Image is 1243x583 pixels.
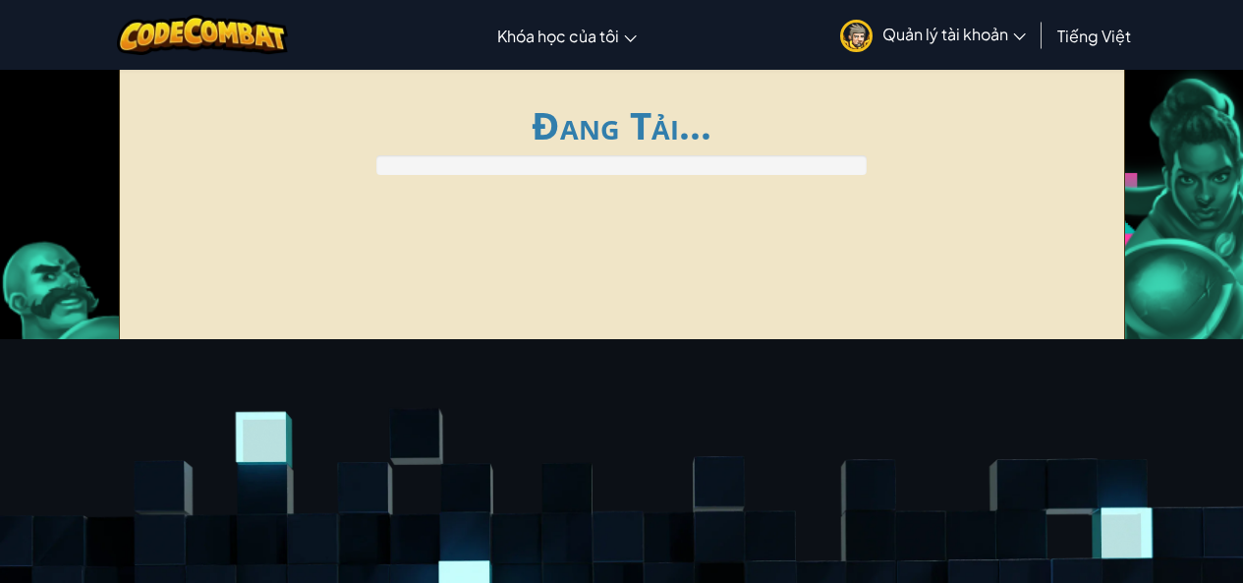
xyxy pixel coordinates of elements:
a: Khóa học của tôi [487,9,647,62]
h1: Đang Tải... [132,104,1112,146]
a: Quản lý tài khoản [830,4,1036,66]
span: Khóa học của tôi [497,26,619,46]
span: Quản lý tài khoản [882,24,1026,44]
a: Tiếng Việt [1047,9,1141,62]
img: avatar [840,20,873,52]
span: Tiếng Việt [1057,26,1131,46]
img: CodeCombat logo [117,15,289,55]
